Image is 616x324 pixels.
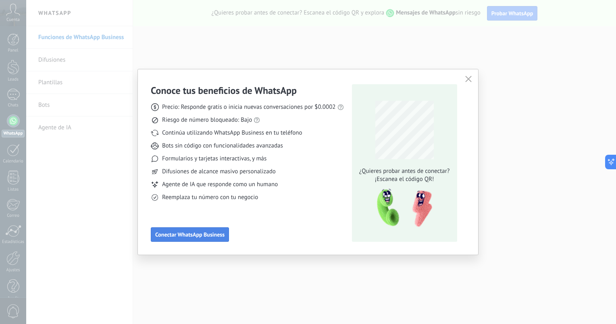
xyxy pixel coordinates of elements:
span: Riesgo de número bloqueado: Bajo [162,116,252,124]
span: ¡Escanea el código QR! [357,175,452,183]
span: Precio: Responde gratis o inicia nuevas conversaciones por $0.0002 [162,103,336,111]
img: qr-pic-1x.png [370,187,434,230]
span: Reemplaza tu número con tu negocio [162,193,258,201]
span: ¿Quieres probar antes de conectar? [357,167,452,175]
span: Agente de IA que responde como un humano [162,181,278,189]
span: Bots sin código con funcionalidades avanzadas [162,142,283,150]
span: Conectar WhatsApp Business [155,232,225,237]
span: Difusiones de alcance masivo personalizado [162,168,276,176]
button: Conectar WhatsApp Business [151,227,229,242]
h3: Conoce tus beneficios de WhatsApp [151,84,297,97]
span: Formularios y tarjetas interactivas, y más [162,155,266,163]
span: Continúa utilizando WhatsApp Business en tu teléfono [162,129,302,137]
